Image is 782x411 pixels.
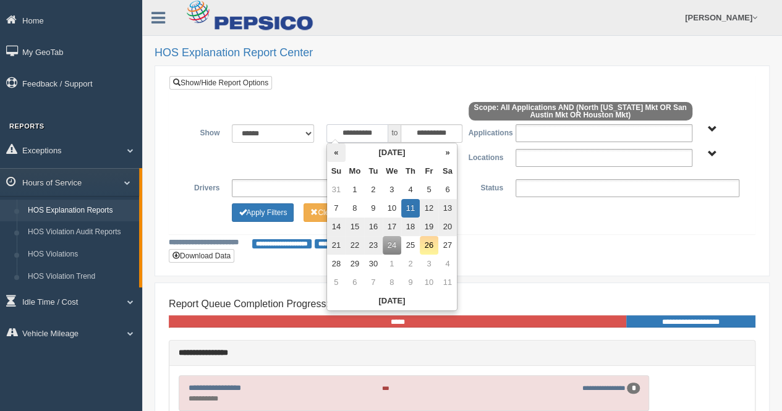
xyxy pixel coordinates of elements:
td: 8 [383,273,401,292]
th: Su [327,162,346,180]
th: « [327,143,346,162]
th: Fr [420,162,438,180]
td: 20 [438,218,457,236]
a: Show/Hide Report Options [169,76,272,90]
td: 10 [383,199,401,218]
td: 4 [438,255,457,273]
td: 16 [364,218,383,236]
label: Status [462,179,509,194]
td: 11 [438,273,457,292]
button: Download Data [169,249,234,263]
h2: HOS Explanation Report Center [155,47,770,59]
td: 31 [327,180,346,199]
a: HOS Explanation Reports [22,200,139,222]
td: 9 [401,273,420,292]
button: Change Filter Options [304,203,365,222]
td: 23 [364,236,383,255]
td: 7 [364,273,383,292]
td: 6 [346,273,364,292]
label: Applications [462,124,509,139]
label: Drivers [179,179,226,194]
th: Tu [364,162,383,180]
th: [DATE] [327,292,457,310]
td: 24 [383,236,401,255]
td: 12 [420,199,438,218]
td: 4 [401,180,420,199]
th: We [383,162,401,180]
td: 8 [346,199,364,218]
h4: Report Queue Completion Progress: [169,299,755,310]
td: 27 [438,236,457,255]
td: 1 [346,180,364,199]
span: Scope: All Applications AND (North [US_STATE] Mkt OR San Austin Mkt OR Houston Mkt) [469,102,692,121]
td: 13 [438,199,457,218]
td: 21 [327,236,346,255]
td: 1 [383,255,401,273]
td: 19 [420,218,438,236]
td: 5 [420,180,438,199]
td: 5 [327,273,346,292]
td: 26 [420,236,438,255]
th: Sa [438,162,457,180]
td: 7 [327,199,346,218]
td: 18 [401,218,420,236]
td: 25 [401,236,420,255]
label: Show [179,124,226,139]
a: HOS Violation Trend [22,266,139,288]
td: 17 [383,218,401,236]
th: » [438,143,457,162]
td: 10 [420,273,438,292]
label: Locations [462,149,509,164]
td: 28 [327,255,346,273]
a: HOS Violation Audit Reports [22,221,139,244]
th: [DATE] [346,143,438,162]
td: 15 [346,218,364,236]
a: HOS Violations [22,244,139,266]
td: 9 [364,199,383,218]
td: 29 [346,255,364,273]
td: 30 [364,255,383,273]
td: 11 [401,199,420,218]
td: 14 [327,218,346,236]
td: 2 [364,180,383,199]
td: 6 [438,180,457,199]
span: to [388,124,401,143]
td: 3 [420,255,438,273]
td: 22 [346,236,364,255]
th: Mo [346,162,364,180]
button: Change Filter Options [232,203,294,222]
td: 3 [383,180,401,199]
th: Th [401,162,420,180]
td: 2 [401,255,420,273]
